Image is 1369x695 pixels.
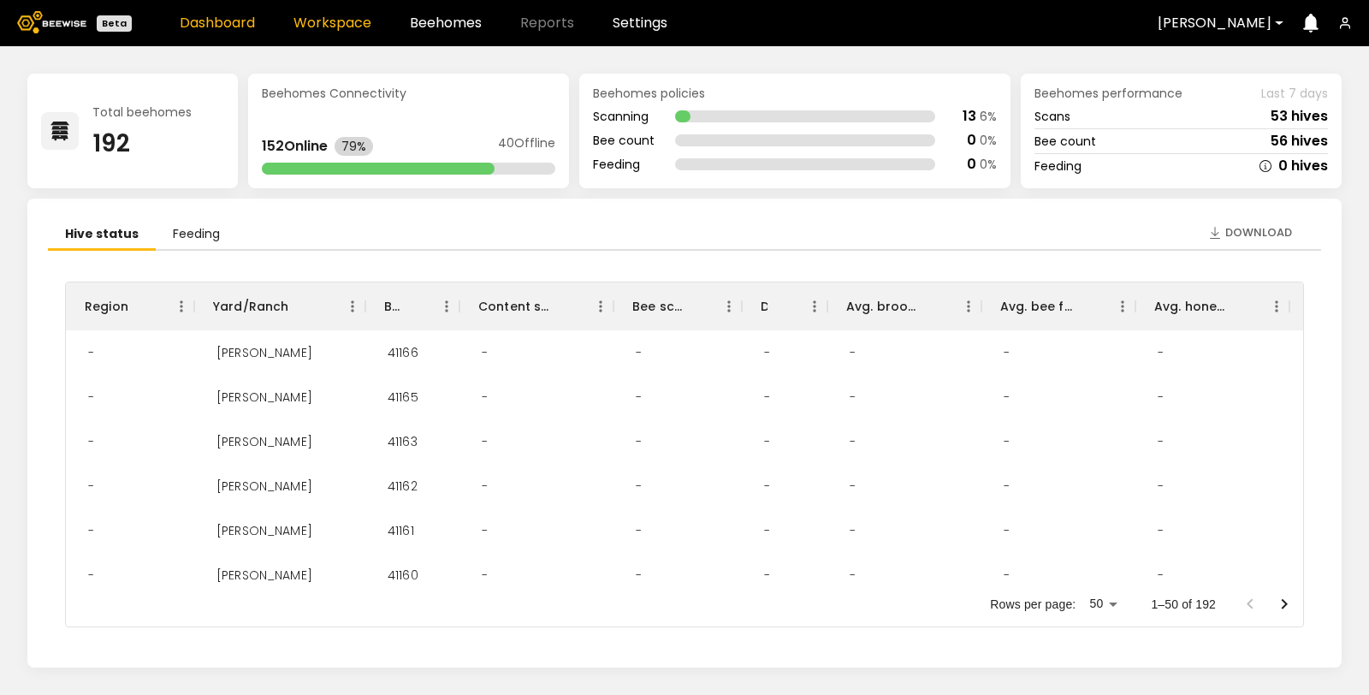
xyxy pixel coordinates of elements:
div: - [990,508,1023,553]
div: Avg. bee frames [1000,282,1076,330]
div: 0 % [980,158,997,170]
div: - [1298,464,1331,508]
div: - [1298,375,1331,419]
button: Menu [434,294,459,319]
div: 53 hives [1271,110,1328,123]
div: - [468,464,501,508]
div: - [750,330,784,375]
div: - [990,419,1023,464]
div: - [990,330,1023,375]
div: - [836,553,869,597]
div: - [1144,464,1177,508]
span: Beehomes performance [1034,87,1182,99]
div: BH ID [384,282,400,330]
button: Download [1200,219,1301,247]
div: - [1144,508,1177,553]
div: - [1298,553,1331,597]
div: 0 % [980,134,997,146]
div: - [1298,508,1331,553]
li: Feeding [156,219,237,251]
div: - [1144,553,1177,597]
div: - [990,375,1023,419]
div: 56 hives [1271,134,1328,148]
div: Bee count [593,134,655,146]
button: Sort [767,294,791,318]
button: Menu [1110,294,1135,319]
a: Beehomes [410,16,482,30]
div: - [1144,330,1177,375]
div: Beta [97,15,132,32]
a: Dashboard [180,16,255,30]
button: Sort [554,294,578,318]
div: 41163 [374,419,431,464]
div: Beehomes policies [593,87,997,99]
div: 0 [967,134,976,147]
a: Settings [613,16,667,30]
div: Avg. honey frames [1135,282,1289,330]
div: - [1298,419,1331,464]
div: 6 % [980,110,997,122]
div: Yard/Ranch [194,282,365,330]
div: - [750,508,784,553]
div: Dead hives [742,282,827,330]
div: Content scan hives [478,282,554,330]
div: - [468,330,501,375]
div: 152 Online [262,140,328,153]
div: Avg. brood frames [827,282,981,330]
div: - [468,419,501,464]
div: - [836,375,869,419]
div: - [836,508,869,553]
div: 192 [92,132,192,156]
div: 13 [963,110,976,123]
div: Feeding [593,158,655,170]
button: Sort [1076,294,1099,318]
div: Bee count [1034,135,1096,147]
div: Scans [1034,110,1070,122]
div: 41165 [374,375,432,419]
div: Beehomes Connectivity [262,87,555,99]
p: Rows per page: [990,596,1076,613]
div: 0 hives [1278,159,1328,173]
div: Region [66,282,194,330]
div: - [74,330,108,375]
span: Download [1225,224,1292,241]
div: 50 [1082,591,1123,616]
button: Menu [802,294,827,319]
div: - [74,464,108,508]
div: Avg. brood frames [846,282,922,330]
div: - [750,553,784,597]
div: - [468,508,501,553]
div: - [74,375,108,419]
div: Region [85,282,128,330]
div: - [622,464,655,508]
button: Sort [400,294,424,318]
button: Sort [1230,294,1253,318]
div: - [1298,330,1331,375]
button: Menu [956,294,981,319]
div: - [836,330,869,375]
div: Yard/Ranch [213,282,289,330]
div: Avg. honey frames [1154,282,1230,330]
button: Menu [588,294,613,319]
div: - [622,330,655,375]
div: - [74,553,108,597]
div: Dead hives [761,282,767,330]
button: Menu [340,294,365,319]
div: - [468,375,501,419]
div: 41166 [374,330,432,375]
button: Menu [716,294,742,319]
img: Beewise logo [17,11,86,33]
div: 40 Offline [498,137,555,156]
li: Hive status [48,219,156,251]
button: Sort [682,294,706,318]
div: Thomsen [203,330,326,375]
button: Menu [1264,294,1289,319]
div: Thomsen [203,464,326,508]
div: Bee scan hives [613,282,742,330]
a: Workspace [293,16,371,30]
div: - [622,419,655,464]
div: 0 [967,157,976,171]
div: - [1144,375,1177,419]
div: Thomsen [203,375,326,419]
button: Menu [169,294,194,319]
